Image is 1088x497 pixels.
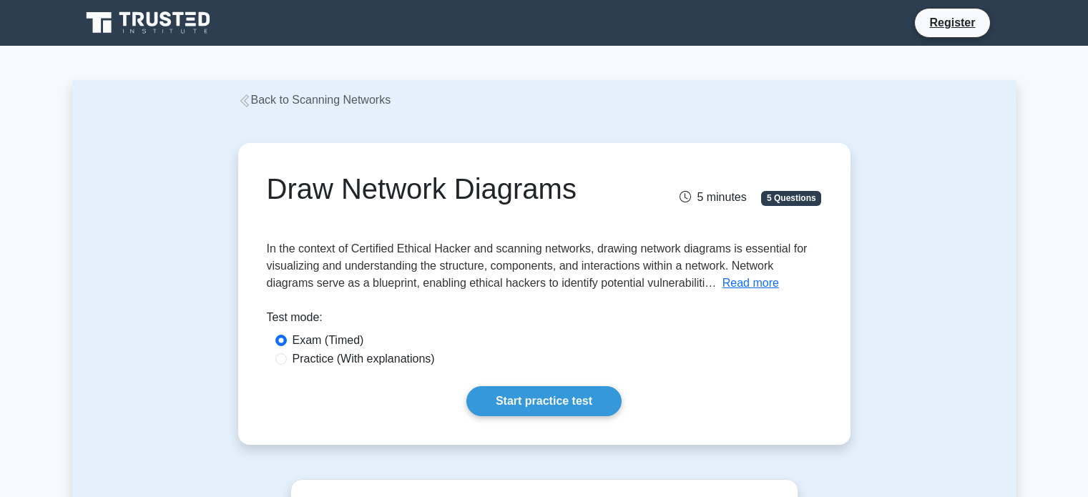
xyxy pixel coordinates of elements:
[293,332,364,349] label: Exam (Timed)
[293,350,435,368] label: Practice (With explanations)
[267,309,822,332] div: Test mode:
[680,191,746,203] span: 5 minutes
[722,275,779,292] button: Read more
[921,14,984,31] a: Register
[267,172,631,206] h1: Draw Network Diagrams
[761,191,821,205] span: 5 Questions
[466,386,622,416] a: Start practice test
[267,242,808,289] span: In the context of Certified Ethical Hacker and scanning networks, drawing network diagrams is ess...
[238,94,391,106] a: Back to Scanning Networks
